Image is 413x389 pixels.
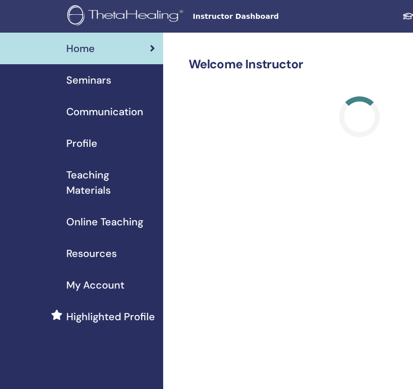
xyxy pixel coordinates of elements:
span: Seminars [66,72,111,88]
span: My Account [66,277,124,293]
span: Teaching Materials [66,167,155,198]
span: Communication [66,104,143,119]
span: Highlighted Profile [66,309,155,324]
span: Instructor Dashboard [193,11,346,22]
span: Online Teaching [66,214,143,229]
span: Profile [66,136,97,151]
span: Resources [66,246,117,261]
img: logo.png [67,5,187,28]
span: Home [66,41,95,56]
